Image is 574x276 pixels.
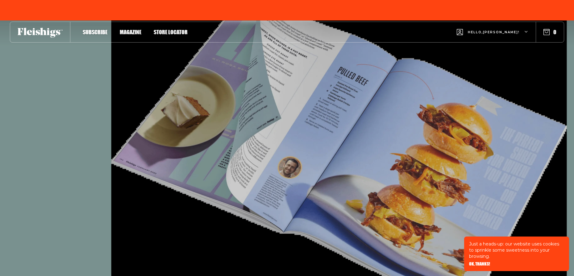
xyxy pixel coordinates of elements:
[457,20,528,44] button: Hello,[PERSON_NAME]!
[83,28,107,36] a: Subscribe
[10,91,220,129] h1: Comin in hot,
[543,29,556,35] button: 0
[154,29,188,35] span: Store locator
[10,129,187,167] h1: Say ahhhh!
[468,30,520,44] span: Hello, [PERSON_NAME] !
[154,28,188,36] a: Store locator
[469,241,564,259] p: Just a heads-up: our website uses cookies to sprinkle some sweetness into your browsing.
[120,28,141,36] a: Magazine
[469,262,490,266] button: OK, THANKS!
[83,29,107,35] span: Subscribe
[120,29,141,35] span: Magazine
